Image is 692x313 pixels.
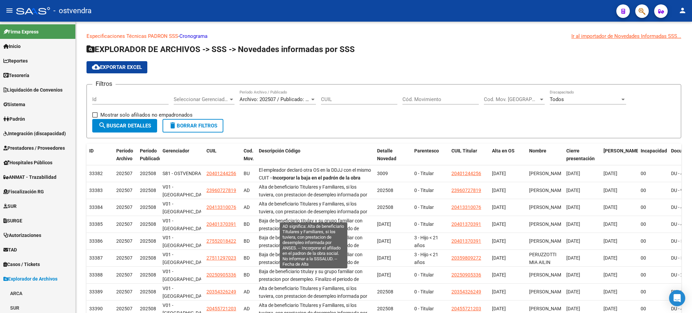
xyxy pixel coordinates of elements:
[529,221,565,227] span: [PERSON_NAME]
[377,204,393,210] span: 202508
[451,238,481,244] span: 20401370391
[86,144,114,173] datatable-header-cell: ID
[86,32,681,40] p: -
[116,148,133,161] span: Período Archivo
[374,144,412,173] datatable-header-cell: Detalle Novedad
[566,204,580,210] span: [DATE]
[3,28,39,35] span: Firma Express
[414,306,434,311] span: 0 - Titular
[140,289,156,294] span: 202508
[377,272,391,278] span: [DATE]
[3,275,57,283] span: Explorador de Archivos
[206,188,236,193] span: 23960727819
[169,123,217,129] span: Borrar Filtros
[244,221,250,227] span: BD
[529,188,565,193] span: [PERSON_NAME]
[244,171,250,176] span: BU
[641,288,666,296] div: 00
[206,255,236,261] span: 27511297023
[206,148,217,153] span: CUIL
[451,306,481,311] span: 20455721203
[492,171,506,176] span: [DATE]
[529,306,565,311] span: [PERSON_NAME]
[206,306,236,311] span: 20455721203
[163,201,208,214] span: V01 - [GEOGRAPHIC_DATA]
[206,238,236,244] span: 27552018422
[638,144,668,173] datatable-header-cell: Incapacidad
[89,255,103,261] span: 33387
[244,188,250,193] span: AD
[377,255,391,261] span: [DATE]
[529,171,565,176] span: [PERSON_NAME]
[89,221,103,227] span: 33385
[116,272,132,278] span: 202507
[240,96,322,102] span: Archivo: 202507 / Publicado: 202508
[451,255,481,261] span: 20359809272
[550,96,564,102] span: Todos
[140,306,156,311] span: 202508
[92,79,116,89] h3: Filtros
[492,238,506,244] span: [DATE]
[86,33,178,39] a: Especificaciones Técnicas PADRON SSS
[566,289,580,294] span: [DATE]
[244,238,250,244] span: BD
[244,255,250,261] span: BD
[116,204,132,210] span: 202507
[140,221,156,227] span: 202508
[451,221,481,227] span: 20401370391
[259,184,367,220] span: Alta de beneficiario Titulares y Familiares, si los tuviera, con prestacion de desempleo informad...
[3,232,41,239] span: Autorizaciones
[566,238,580,244] span: [DATE]
[526,144,564,173] datatable-header-cell: Nombre
[492,306,506,311] span: [DATE]
[492,289,506,294] span: [DATE]
[244,289,250,294] span: AD
[163,148,189,153] span: Gerenciador
[116,255,132,261] span: 202507
[603,255,617,261] span: [DATE]
[603,148,641,153] span: [PERSON_NAME].
[603,272,617,278] span: [DATE]
[89,148,94,153] span: ID
[140,204,156,210] span: 202508
[603,221,617,227] span: [DATE]
[116,238,132,244] span: 202507
[603,238,617,244] span: [DATE]
[116,306,132,311] span: 202507
[140,188,156,193] span: 202508
[484,96,539,102] span: Cod. Mov. [GEOGRAPHIC_DATA]
[3,202,17,210] span: SUR
[641,203,666,211] div: 00
[259,175,361,196] strong: Incorporar la baja en el padrón de la obra social. Verificar si el empleador declaro [DOMAIN_NAME...
[89,238,103,244] span: 33386
[678,6,687,15] mat-icon: person
[169,121,177,129] mat-icon: delete
[3,57,28,65] span: Reportes
[603,171,617,176] span: [DATE]
[414,252,438,265] span: 3 - Hijo < 21 años
[529,289,565,294] span: [PERSON_NAME]
[641,220,666,228] div: 00
[641,187,666,194] div: 00
[603,289,617,294] span: [DATE]
[163,286,208,299] span: V01 - [GEOGRAPHIC_DATA]
[114,144,137,173] datatable-header-cell: Período Archivo
[98,123,151,129] span: Buscar Detalles
[259,252,369,288] span: Baja de beneficiario titulay y su grupo familiar con prestacion por desempleo. Finalizo el period...
[492,188,506,193] span: [DATE]
[564,144,601,173] datatable-header-cell: Cierre presentación
[259,201,367,237] span: Alta de beneficiario Titulares y Familiares, si los tuviera, con prestacion de desempleo informad...
[641,237,666,245] div: 00
[206,289,236,294] span: 20354326249
[5,6,14,15] mat-icon: menu
[566,221,580,227] span: [DATE]
[163,269,208,282] span: V01 - [GEOGRAPHIC_DATA]
[3,43,21,50] span: Inicio
[256,144,374,173] datatable-header-cell: Descripción Código
[377,221,391,227] span: [DATE]
[3,86,63,94] span: Liquidación de Convenios
[377,188,393,193] span: 202508
[566,255,580,261] span: [DATE]
[89,289,103,294] span: 33389
[259,148,300,153] span: Descripción Código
